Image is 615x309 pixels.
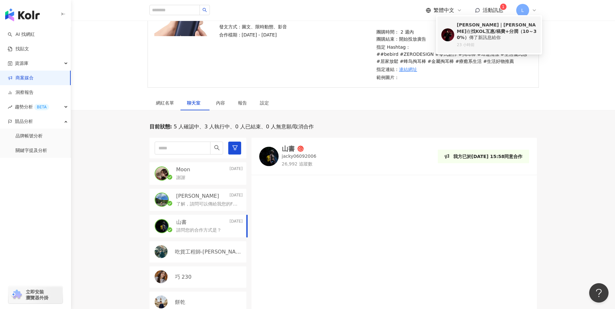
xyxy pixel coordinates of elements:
[434,7,454,14] span: 繁體中文
[214,145,220,151] span: search
[176,219,187,226] p: 山書
[457,22,536,34] b: [PERSON_NAME]｜[PERSON_NAME]
[259,145,316,167] a: KOL Avatar山書jacky0609200626,992 追蹤數
[175,248,241,255] p: 吃貨工程師-[PERSON_NAME]
[176,166,190,173] p: Moon
[34,104,49,110] div: BETA
[589,283,609,303] iframe: Help Scout Beacon - Open
[282,161,316,167] p: 26,992 追蹤數
[176,227,221,234] p: 請問您的合作方式是？
[453,153,523,160] p: 我方已於[DATE] 15:58同意合作
[457,22,537,41] div: 在 傳了新訊息給你
[187,101,203,105] span: 聊天室
[155,270,168,283] img: KOL Avatar
[5,8,40,21] img: logo
[500,4,507,10] sup: 1
[15,133,43,139] a: 品牌帳號分析
[155,245,168,258] img: KOL Avatar
[282,153,316,160] p: jacky06092006
[176,201,240,207] p: 了解，請問可以傳給我您的FB粉專跟抖音連結嗎？
[216,99,225,106] div: 內容
[457,29,537,40] b: 找KOL互惠/稿費+分潤（10～30%）
[259,147,279,166] img: KOL Avatar
[175,274,192,281] p: 巧 230
[8,31,35,38] a: searchAI 找網紅
[230,166,243,173] p: [DATE]
[15,100,49,114] span: 趨勢分析
[176,193,219,200] p: [PERSON_NAME]
[155,295,168,308] img: KOL Avatar
[219,31,349,38] p: 合作檔期：[DATE] - [DATE]
[238,99,247,106] div: 報告
[155,167,168,180] img: KOL Avatar
[502,5,505,9] span: 1
[8,105,12,109] span: rise
[26,289,48,301] span: 立即安裝 瀏覽器外掛
[172,123,314,130] span: 5 人確認中、3 人執行中、0 人已結束、0 人無意願/取消合作
[176,174,185,181] p: 謝謝
[376,74,530,81] p: 範例圖片：
[8,286,63,304] a: chrome extension立即安裝 瀏覽器外掛
[457,42,537,48] div: 23 小時前
[230,219,243,226] p: [DATE]
[8,89,34,96] a: 洞察報告
[8,75,34,81] a: 商案媒合
[230,193,243,200] p: [DATE]
[8,46,29,52] a: 找貼文
[282,145,295,152] div: 山書
[483,7,503,13] span: 活動訊息
[399,66,417,73] a: 連結網址
[15,147,47,154] a: 關鍵字提及分析
[156,99,174,106] div: 網紅名單
[15,56,28,71] span: 資源庫
[521,7,524,14] span: L
[155,193,168,206] img: KOL Avatar
[219,23,349,30] p: 發文方式：圖文、限時動態、影音
[202,8,207,12] span: search
[175,299,185,306] p: 餅乾
[15,114,33,129] span: 競品分析
[376,51,530,65] p: ##bebird #ZERODESIGN #零式創作 #掏耳棒 #耳道清潔 #生活儀式感 #居家放鬆 #蜂鸟掏耳棒 #金屬掏耳棒 #療癒系生活 #生活好物推薦
[232,145,238,151] span: filter
[441,28,454,41] img: KOL Avatar
[10,290,23,300] img: chrome extension
[149,123,172,130] p: 目前狀態 :
[260,99,269,106] div: 設定
[376,44,530,65] p: 指定 Hashtag：
[155,220,168,233] img: KOL Avatar
[376,66,530,73] p: 指定連結：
